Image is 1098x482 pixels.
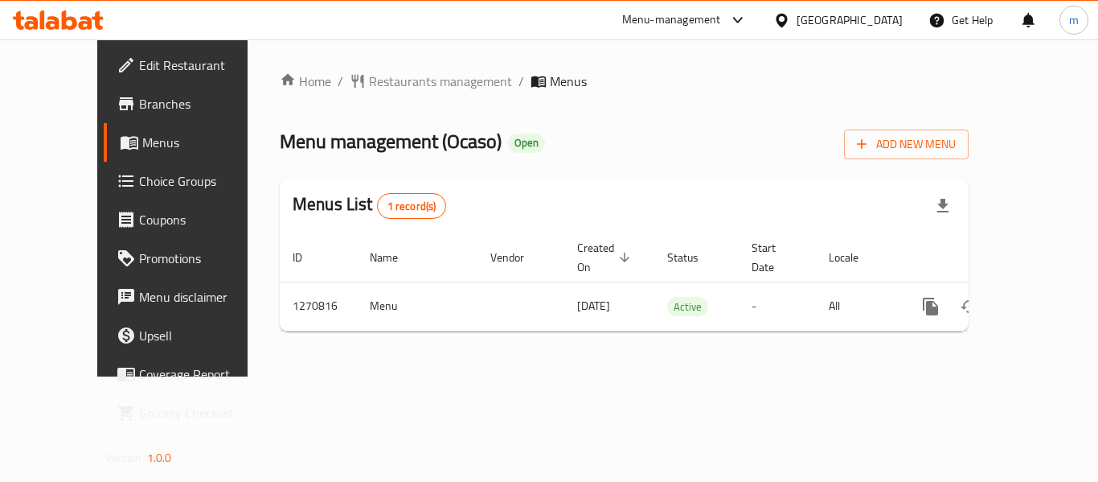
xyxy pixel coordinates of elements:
[829,248,879,267] span: Locale
[104,84,281,123] a: Branches
[139,403,268,422] span: Grocery Checklist
[924,187,962,225] div: Export file
[577,295,610,316] span: [DATE]
[912,287,950,326] button: more
[139,287,268,307] span: Menu disclaimer
[752,238,797,277] span: Start Date
[139,56,268,75] span: Edit Restaurant
[667,298,708,316] span: Active
[142,133,268,152] span: Menus
[280,282,357,331] td: 1270816
[350,72,512,91] a: Restaurants management
[816,282,899,331] td: All
[508,136,545,150] span: Open
[104,46,281,84] a: Edit Restaurant
[104,239,281,278] a: Promotions
[139,326,268,345] span: Upsell
[104,162,281,200] a: Choice Groups
[1069,11,1079,29] span: m
[104,200,281,239] a: Coupons
[370,248,419,267] span: Name
[105,447,145,468] span: Version:
[139,365,268,384] span: Coverage Report
[104,316,281,355] a: Upsell
[280,72,969,91] nav: breadcrumb
[950,287,989,326] button: Change Status
[104,355,281,393] a: Coverage Report
[490,248,545,267] span: Vendor
[369,72,512,91] span: Restaurants management
[147,447,172,468] span: 1.0.0
[899,233,1079,282] th: Actions
[104,278,281,316] a: Menu disclaimer
[280,72,331,91] a: Home
[280,233,1079,332] table: enhanced table
[508,134,545,153] div: Open
[338,72,343,91] li: /
[518,72,524,91] li: /
[357,282,477,331] td: Menu
[293,192,446,219] h2: Menus List
[139,171,268,191] span: Choice Groups
[550,72,587,91] span: Menus
[622,10,721,30] div: Menu-management
[139,249,268,268] span: Promotions
[293,248,323,267] span: ID
[797,11,903,29] div: [GEOGRAPHIC_DATA]
[667,297,708,316] div: Active
[139,210,268,229] span: Coupons
[667,248,719,267] span: Status
[104,393,281,432] a: Grocery Checklist
[739,282,816,331] td: -
[378,199,446,214] span: 1 record(s)
[577,238,635,277] span: Created On
[377,193,447,219] div: Total records count
[844,130,969,159] button: Add New Menu
[857,134,956,154] span: Add New Menu
[139,94,268,113] span: Branches
[280,123,502,159] span: Menu management ( Ocaso )
[104,123,281,162] a: Menus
